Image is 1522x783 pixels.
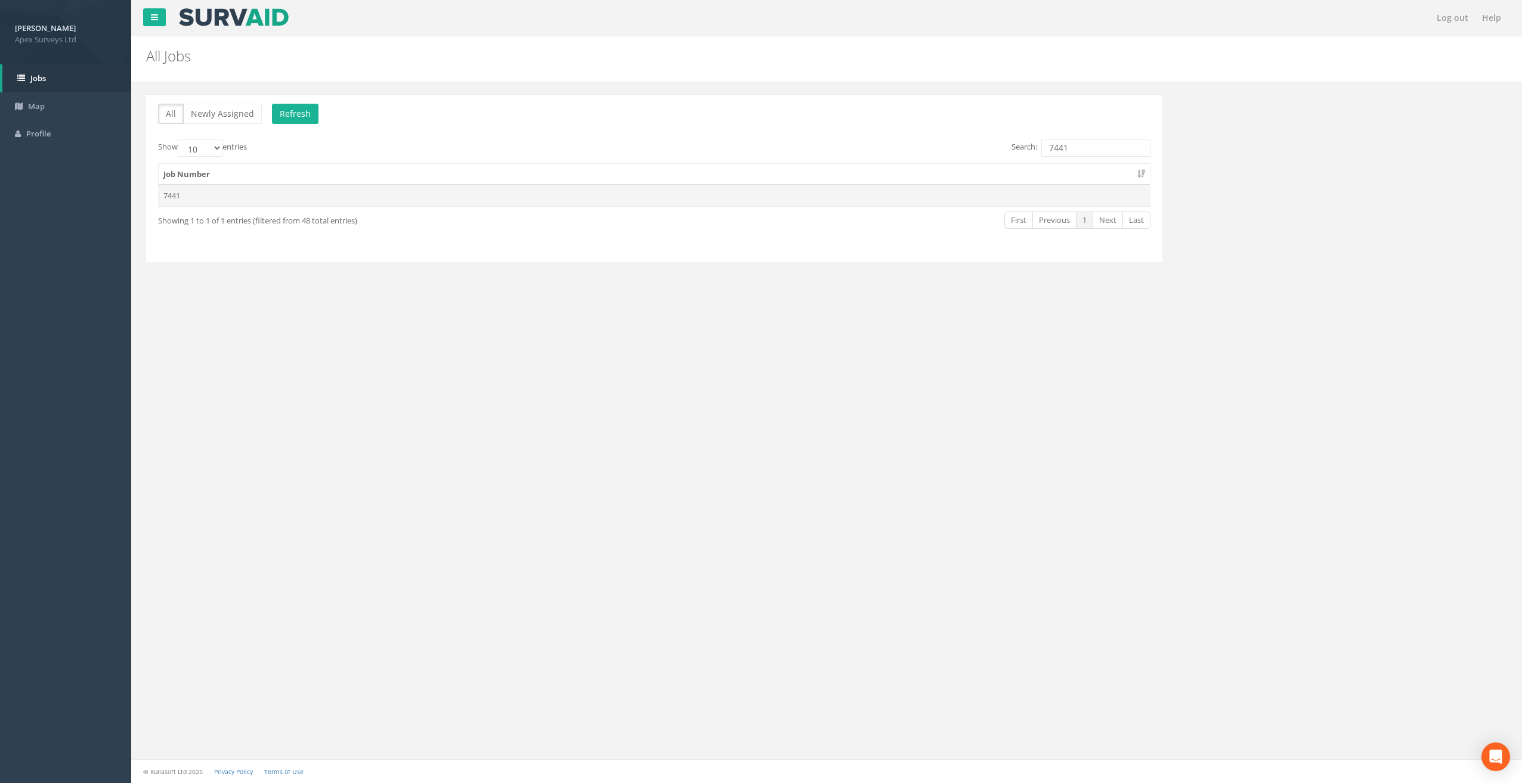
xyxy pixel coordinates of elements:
select: Showentries [178,139,222,157]
span: Apex Surveys Ltd [15,34,116,45]
a: Privacy Policy [214,768,253,776]
a: 1 [1076,212,1093,229]
a: Terms of Use [264,768,304,776]
div: Showing 1 to 1 of 1 entries (filtered from 48 total entries) [158,210,561,226]
a: Previous [1032,212,1076,229]
th: Job Number: activate to sort column ascending [159,164,1150,185]
a: Last [1122,212,1150,229]
h2: All Jobs [146,48,1277,64]
button: All [158,104,184,124]
small: © Kullasoft Ltd 2025 [143,768,203,776]
label: Show entries [158,139,247,157]
a: First [1004,212,1033,229]
button: Refresh [272,104,318,124]
a: Jobs [2,64,131,92]
a: Next [1093,212,1123,229]
span: Map [28,101,45,111]
div: Open Intercom Messenger [1481,742,1510,771]
input: Search: [1041,139,1150,157]
strong: [PERSON_NAME] [15,23,76,33]
span: Jobs [30,73,46,83]
td: 7441 [159,185,1150,206]
button: Newly Assigned [183,104,262,124]
label: Search: [1011,139,1150,157]
span: Profile [26,128,51,139]
a: [PERSON_NAME] Apex Surveys Ltd [15,20,116,45]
